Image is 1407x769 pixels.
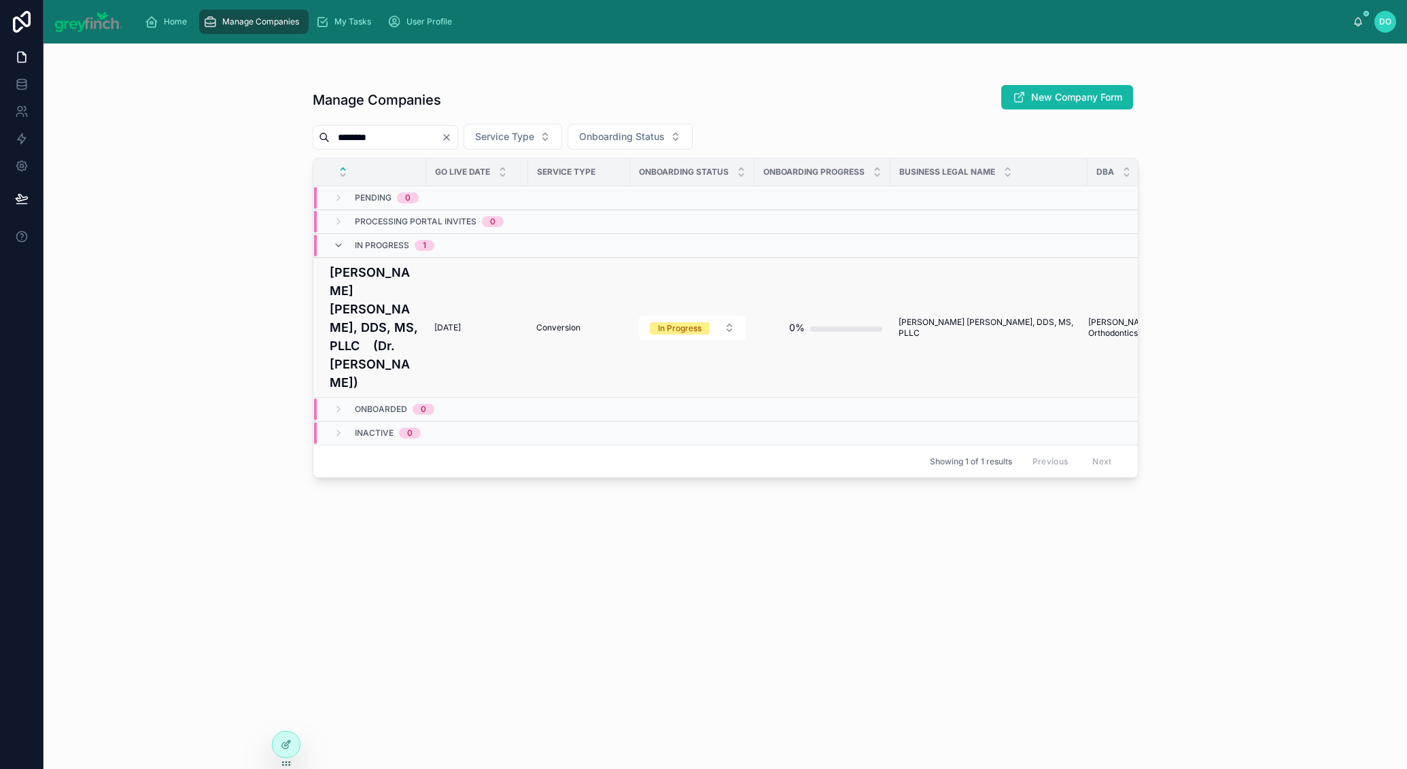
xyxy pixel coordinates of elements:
span: User Profile [406,16,452,27]
a: Select Button [638,315,746,341]
span: Manage Companies [222,16,299,27]
button: Select Button [568,124,693,150]
div: 0 [421,404,426,415]
a: [PERSON_NAME] Orthodontics [1088,317,1184,339]
span: Service Type [537,167,595,177]
div: In Progress [658,322,701,335]
span: Processing Portal Invites [355,216,476,227]
h1: Manage Companies [313,90,441,109]
span: Inactive [355,428,394,439]
div: 1 [423,240,426,251]
a: User Profile [383,10,462,34]
div: scrollable content [134,7,1353,37]
a: 0% [763,314,882,341]
div: 0 [405,192,411,203]
span: Go Live Date [435,167,490,177]
span: Showing 1 of 1 results [930,456,1012,467]
div: 0 [407,428,413,439]
span: DBA [1096,167,1114,177]
span: DO [1379,16,1391,27]
button: New Company Form [1001,85,1133,109]
span: In Progress [355,240,409,251]
a: [PERSON_NAME] [PERSON_NAME], DDS, MS, PLLC [899,317,1079,339]
div: 0 [490,216,496,227]
span: New Company Form [1031,90,1122,104]
a: [DATE] [434,322,520,333]
a: Manage Companies [199,10,309,34]
span: [DATE] [434,322,461,333]
a: [PERSON_NAME] [PERSON_NAME], DDS, MS, PLLC (Dr. [PERSON_NAME]) [330,263,418,392]
span: Service Type [475,130,534,143]
span: Business Legal Name [899,167,995,177]
span: Onboarding Status [579,130,665,143]
span: Onboarding Status [639,167,729,177]
span: Conversion [536,322,580,333]
a: My Tasks [311,10,381,34]
span: Home [164,16,187,27]
span: Onboarding Progress [763,167,865,177]
img: App logo [54,11,123,33]
button: Select Button [464,124,562,150]
button: Clear [441,132,457,143]
span: Pending [355,192,392,203]
a: Conversion [536,322,622,333]
button: Select Button [639,315,746,340]
span: Onboarded [355,404,407,415]
div: 0% [789,314,805,341]
a: Home [141,10,196,34]
span: My Tasks [334,16,371,27]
